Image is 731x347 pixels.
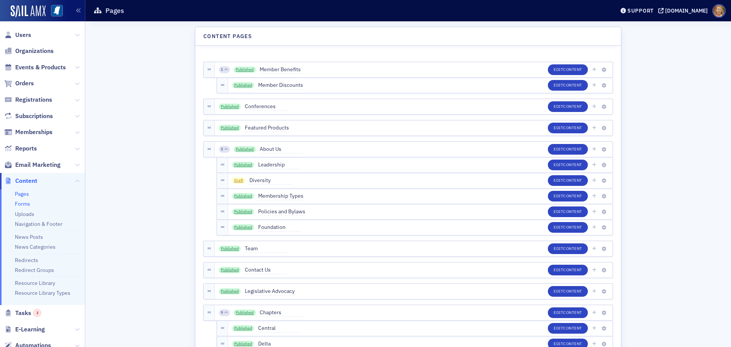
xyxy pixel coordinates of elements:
span: Membership Types [258,192,303,200]
a: Published [219,267,241,273]
a: Published [232,224,254,230]
a: Published [232,82,254,88]
a: Published [232,162,254,168]
span: Content [563,162,582,167]
button: EditContent [548,160,588,170]
a: Orders [4,79,34,88]
a: Email Marketing [4,161,61,169]
span: Profile [712,4,726,18]
span: Legislative Advocacy [245,287,295,296]
span: Policies and Bylaws [258,208,305,216]
button: EditContent [548,144,588,155]
div: 3 [33,309,41,317]
span: E-Learning [15,325,45,334]
span: Content [563,288,582,294]
button: EditContent [548,222,588,233]
span: Organizations [15,47,54,55]
span: Content [563,341,582,346]
span: Content [563,82,582,88]
span: Users [15,31,31,39]
a: Reports [4,144,37,153]
a: Resource Library [15,280,55,286]
span: Content [563,146,582,152]
a: Users [4,31,31,39]
span: Featured Products [245,124,289,132]
span: Email Marketing [15,161,61,169]
a: Registrations [4,96,52,104]
span: Tasks [15,309,41,317]
span: 5 [221,147,223,152]
button: [DOMAIN_NAME] [658,8,710,13]
span: Reports [15,144,37,153]
a: Resource Library Types [15,289,70,296]
span: Member Discounts [258,81,303,90]
a: Uploads [15,211,34,217]
img: SailAMX [51,5,63,17]
a: Navigation & Footer [15,221,62,227]
span: Member Benefits [260,66,302,74]
span: Content [15,177,37,185]
a: Subscriptions [4,112,53,120]
button: EditContent [548,323,588,334]
a: Published [232,341,254,347]
a: Events & Products [4,63,66,72]
a: Redirects [15,257,38,264]
button: EditContent [548,64,588,75]
button: EditContent [548,80,588,91]
button: EditContent [548,101,588,112]
button: EditContent [548,175,588,186]
span: Content [563,104,582,109]
a: News Posts [15,233,43,240]
button: EditContent [548,191,588,201]
a: Published [234,146,256,152]
button: EditContent [548,206,588,217]
span: Orders [15,79,34,88]
a: Published [219,246,241,252]
a: Redirect Groups [15,267,54,273]
span: Draft [232,177,246,184]
span: Memberships [15,128,53,136]
span: Conferences [245,102,287,111]
a: Published [219,288,241,294]
span: Content [563,125,582,130]
span: Diversity [249,176,292,185]
span: Central [258,324,301,333]
img: SailAMX [11,5,46,18]
span: Content [563,177,582,183]
span: Content [563,193,582,198]
a: Memberships [4,128,53,136]
h1: Pages [105,6,124,15]
a: News Categories [15,243,56,250]
span: Content [563,246,582,251]
a: Forms [15,200,30,207]
button: EditContent [548,243,588,254]
span: Leadership [258,161,301,169]
div: [DOMAIN_NAME] [665,7,708,14]
div: Support [627,7,654,14]
span: Content [563,310,582,315]
button: EditContent [548,265,588,275]
span: Subscriptions [15,112,53,120]
a: E-Learning [4,325,45,334]
h4: Content Pages [203,32,252,40]
span: Contact Us [245,266,287,274]
button: EditContent [548,307,588,318]
a: Published [234,310,256,316]
a: Published [232,193,254,199]
span: Chapters [260,309,302,317]
a: Published [219,125,241,131]
a: Organizations [4,47,54,55]
span: Content [563,67,582,72]
span: Content [563,325,582,331]
span: Team [245,245,287,253]
span: 1 [221,67,223,72]
a: View Homepage [46,5,63,18]
span: About Us [260,145,302,154]
button: EditContent [548,123,588,133]
a: Pages [15,190,29,197]
span: Registrations [15,96,52,104]
a: Published [219,104,241,110]
button: EditContent [548,286,588,297]
a: Published [232,209,254,215]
